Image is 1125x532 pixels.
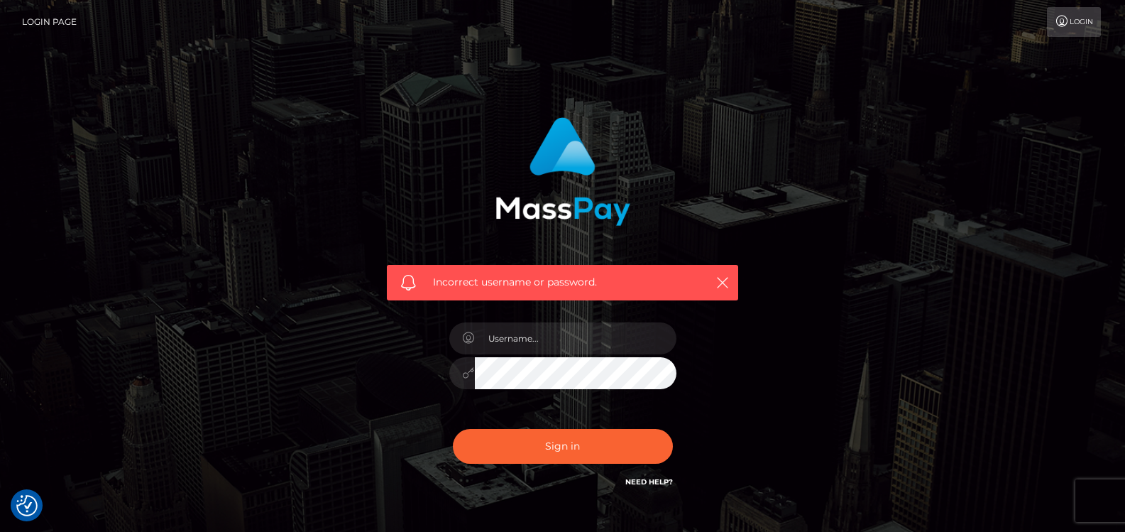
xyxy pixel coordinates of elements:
a: Login Page [22,7,77,37]
span: Incorrect username or password. [433,275,692,290]
img: Revisit consent button [16,495,38,516]
button: Sign in [453,429,673,464]
button: Consent Preferences [16,495,38,516]
a: Need Help? [625,477,673,487]
a: Login [1047,7,1101,37]
input: Username... [475,322,676,354]
img: MassPay Login [495,117,630,226]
